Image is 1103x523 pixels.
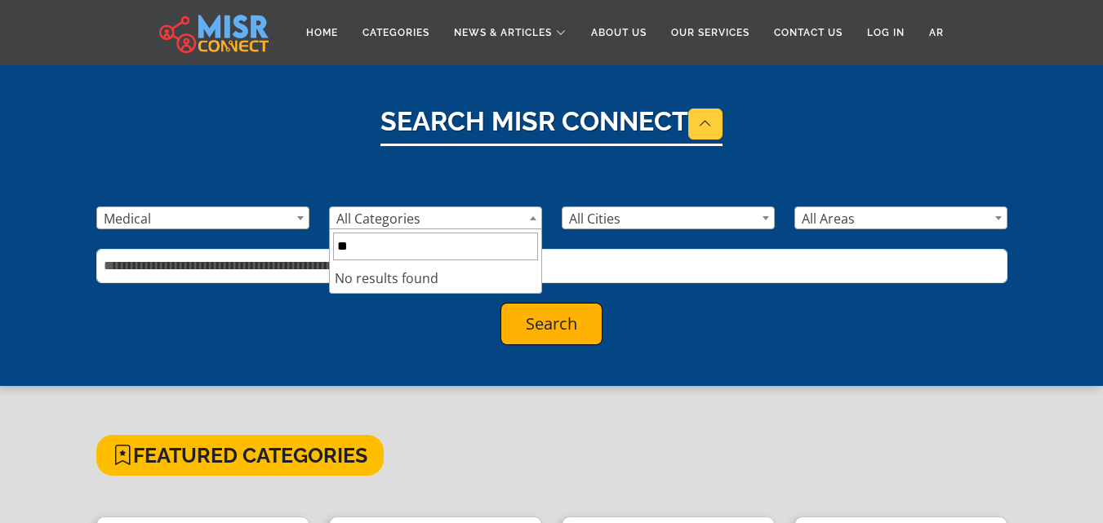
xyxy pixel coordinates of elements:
[330,207,541,230] span: All Categories
[563,207,774,230] span: All Cities
[442,17,579,48] a: News & Articles
[579,17,659,48] a: About Us
[329,206,542,229] span: All Categories
[380,106,723,146] h1: Search Misr Connect
[855,17,917,48] a: Log in
[762,17,855,48] a: Contact Us
[96,206,309,229] span: Medical
[333,233,538,260] input: Search
[294,17,350,48] a: Home
[795,207,1007,230] span: All Areas
[96,435,384,476] h4: Featured Categories
[659,17,762,48] a: Our Services
[97,207,309,230] span: Medical
[917,17,956,48] a: AR
[500,303,603,345] button: Search
[562,206,775,229] span: All Cities
[159,12,269,53] img: main.misr_connect
[350,17,442,48] a: Categories
[330,264,541,293] li: No results found
[454,25,552,40] span: News & Articles
[794,206,1007,229] span: All Areas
